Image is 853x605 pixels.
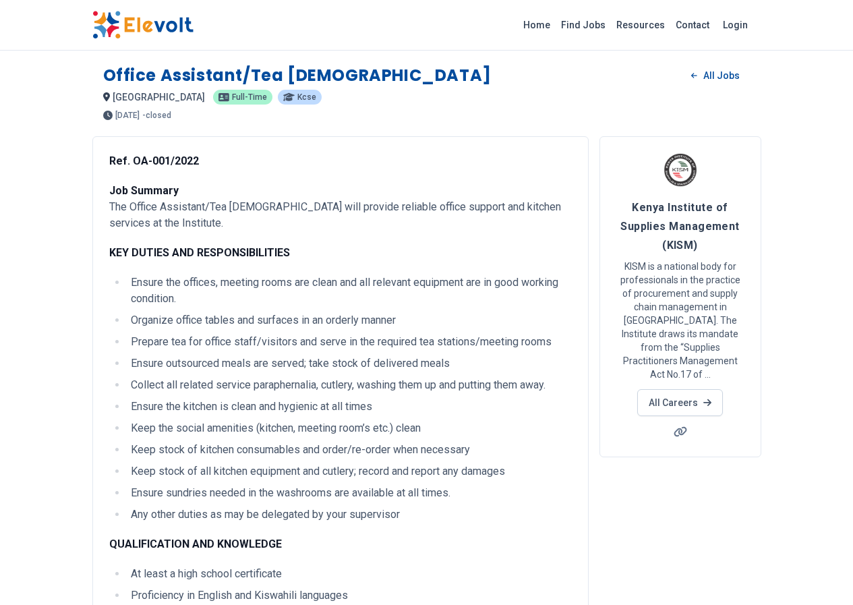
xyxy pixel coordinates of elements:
a: Find Jobs [556,14,611,36]
a: All Jobs [680,65,750,86]
a: Login [715,11,756,38]
li: Ensure the kitchen is clean and hygienic at all times [127,399,572,415]
li: Keep the social amenities (kitchen, meeting room’s etc.) clean [127,420,572,436]
img: Kenya Institute of Supplies Management (KISM) [664,153,697,187]
h1: Office Assistant/Tea [DEMOGRAPHIC_DATA] [103,65,492,86]
span: [GEOGRAPHIC_DATA] [113,92,205,103]
li: At least a high school certificate [127,566,572,582]
a: Home [518,14,556,36]
li: Keep stock of kitchen consumables and order/re-order when necessary [127,442,572,458]
li: Prepare tea for office staff/visitors and serve in the required tea stations/meeting rooms [127,334,572,350]
p: KISM is a national body for professionals in the practice of procurement and supply chain managem... [616,260,744,381]
li: Ensure the offices, meeting rooms are clean and all relevant equipment are in good working condit... [127,275,572,307]
p: - closed [142,111,171,119]
img: Elevolt [92,11,194,39]
strong: Ref. OA-001/2022 [109,154,199,167]
li: Ensure outsourced meals are served; take stock of delivered meals [127,355,572,372]
a: All Careers [637,389,723,416]
li: Any other duties as may be delegated by your supervisor [127,507,572,523]
a: Resources [611,14,670,36]
span: Kenya Institute of Supplies Management (KISM) [620,201,740,252]
span: kcse [297,93,316,101]
p: The Office Assistant/Tea [DEMOGRAPHIC_DATA] will provide reliable office support and kitchen serv... [109,183,572,231]
strong: Job Summary [109,184,179,197]
span: [DATE] [115,111,140,119]
strong: KEY DUTIES AND RESPONSIBILITIES [109,246,290,259]
li: Proficiency in English and Kiswahili languages [127,587,572,604]
a: Contact [670,14,715,36]
li: Collect all related service paraphernalia, cutlery, washing them up and putting them away. [127,377,572,393]
strong: QUALIFICATION AND KNOWLEDGE [109,538,282,550]
li: Organize office tables and surfaces in an orderly manner [127,312,572,328]
li: Ensure sundries needed in the washrooms are available at all times. [127,485,572,501]
li: Keep stock of all kitchen equipment and cutlery; record and report any damages [127,463,572,480]
span: full-time [232,93,267,101]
